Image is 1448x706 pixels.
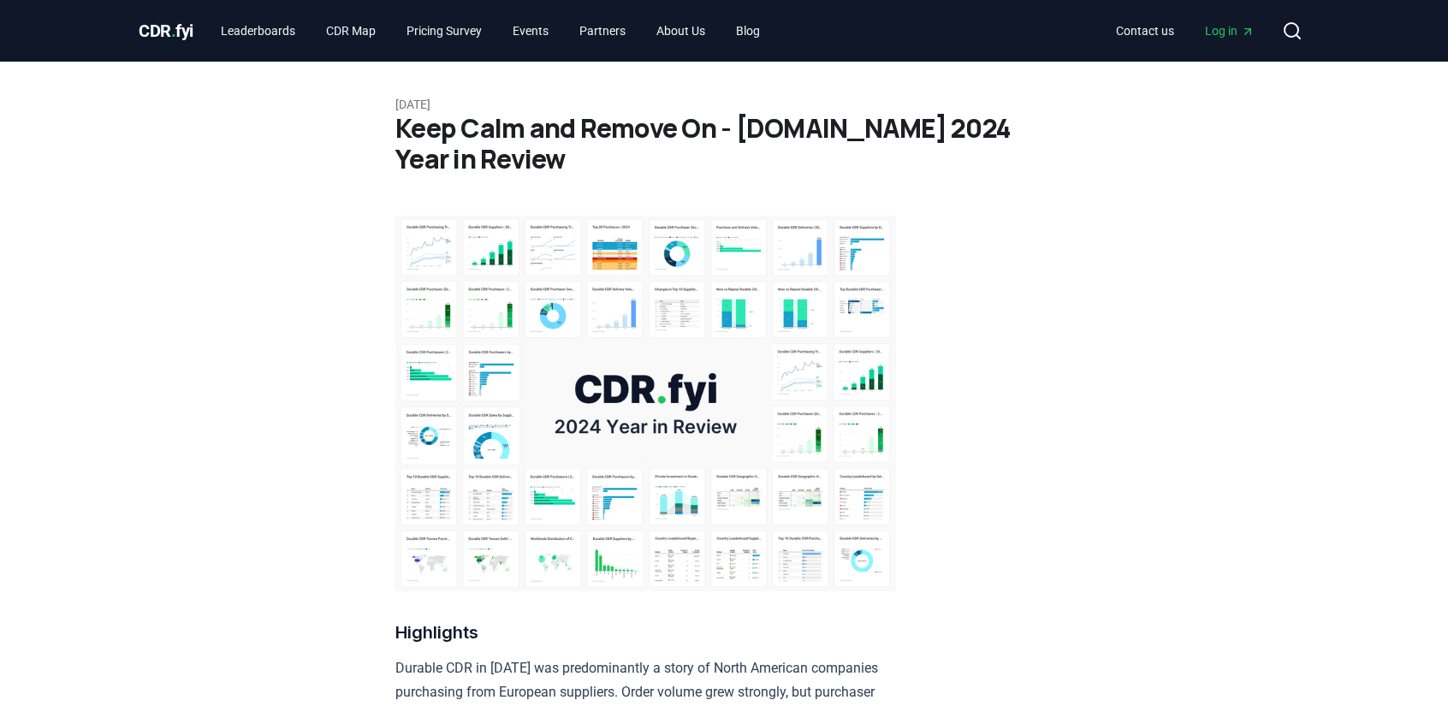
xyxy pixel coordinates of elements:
[1191,15,1268,46] a: Log in
[139,21,193,41] span: CDR fyi
[722,15,774,46] a: Blog
[395,96,1053,113] p: [DATE]
[207,15,774,46] nav: Main
[1102,15,1188,46] a: Contact us
[1102,15,1268,46] nav: Main
[139,19,193,43] a: CDR.fyi
[643,15,719,46] a: About Us
[1205,22,1255,39] span: Log in
[207,15,309,46] a: Leaderboards
[395,113,1053,175] h1: Keep Calm and Remove On - [DOMAIN_NAME] 2024 Year in Review
[393,15,496,46] a: Pricing Survey
[395,619,896,646] h3: Highlights
[312,15,389,46] a: CDR Map
[171,21,176,41] span: .
[395,216,896,591] img: blog post image
[499,15,562,46] a: Events
[566,15,639,46] a: Partners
